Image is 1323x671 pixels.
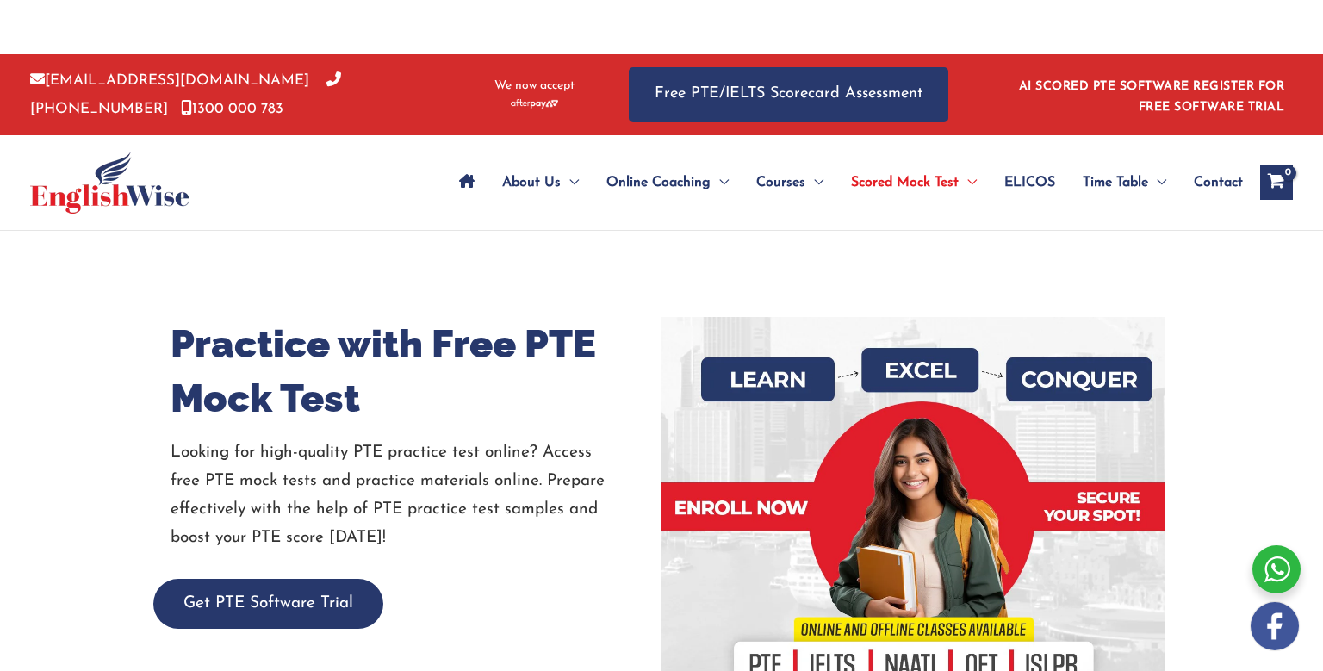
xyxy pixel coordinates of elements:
[153,579,383,630] button: Get PTE Software Trial
[1009,66,1293,122] aside: Header Widget 1
[1083,152,1148,213] span: Time Table
[30,73,341,116] a: [PHONE_NUMBER]
[502,152,561,213] span: About Us
[1004,152,1055,213] span: ELICOS
[606,152,711,213] span: Online Coaching
[742,152,837,213] a: CoursesMenu Toggle
[593,152,742,213] a: Online CoachingMenu Toggle
[561,152,579,213] span: Menu Toggle
[494,78,575,95] span: We now accept
[629,67,948,121] a: Free PTE/IELTS Scorecard Assessment
[153,595,383,612] a: Get PTE Software Trial
[171,438,649,553] p: Looking for high-quality PTE practice test online? Access free PTE mock tests and practice materi...
[1260,165,1293,199] a: View Shopping Cart, empty
[1180,152,1243,213] a: Contact
[837,152,991,213] a: Scored Mock TestMenu Toggle
[805,152,823,213] span: Menu Toggle
[756,152,805,213] span: Courses
[991,152,1069,213] a: ELICOS
[181,102,283,116] a: 1300 000 783
[959,152,977,213] span: Menu Toggle
[1019,80,1285,114] a: AI SCORED PTE SOFTWARE REGISTER FOR FREE SOFTWARE TRIAL
[1069,152,1180,213] a: Time TableMenu Toggle
[1194,152,1243,213] span: Contact
[171,317,649,426] h1: Practice with Free PTE Mock Test
[30,152,189,214] img: cropped-ew-logo
[851,152,959,213] span: Scored Mock Test
[711,152,729,213] span: Menu Toggle
[511,99,558,109] img: Afterpay-Logo
[30,73,309,88] a: [EMAIL_ADDRESS][DOMAIN_NAME]
[488,152,593,213] a: About UsMenu Toggle
[1251,602,1299,650] img: white-facebook.png
[1148,152,1166,213] span: Menu Toggle
[445,152,1243,213] nav: Site Navigation: Main Menu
